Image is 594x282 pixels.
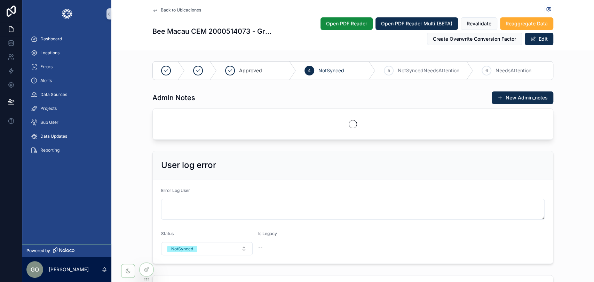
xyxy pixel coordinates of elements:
[26,248,50,253] span: Powered by
[40,147,60,153] span: Reporting
[492,91,553,104] button: New Admin_notes
[26,102,107,115] a: Projects
[258,244,262,251] span: --
[152,7,201,13] a: Back to Ubicaciones
[26,130,107,143] a: Data Updates
[161,7,201,13] span: Back to Ubicaciones
[40,134,67,139] span: Data Updates
[40,92,67,97] span: Data Sources
[26,47,107,59] a: Locations
[525,33,553,45] button: Edit
[40,50,60,56] span: Locations
[433,35,516,42] span: Create Overwrite Conversion Factor
[40,78,52,83] span: Alerts
[239,67,262,74] span: Approved
[161,188,190,193] span: Error Log User
[22,28,111,166] div: scrollable content
[40,64,53,70] span: Errors
[381,20,452,27] span: Open PDF Reader Multi (BETA)
[500,17,553,30] button: Reaggregate Data
[485,68,488,73] span: 6
[308,68,311,73] span: 4
[320,17,373,30] button: Open PDF Reader
[40,36,62,42] span: Dashboard
[26,88,107,101] a: Data Sources
[40,106,57,111] span: Projects
[161,160,216,171] h2: User log error
[461,17,497,30] button: Revalidate
[152,93,195,103] h1: Admin Notes
[318,67,344,74] span: NotSynced
[26,61,107,73] a: Errors
[427,33,522,45] button: Create Overwrite Conversion Factor
[326,20,367,27] span: Open PDF Reader
[26,144,107,156] a: Reporting
[26,33,107,45] a: Dashboard
[506,20,548,27] span: Reaggregate Data
[40,120,58,125] span: Sub User
[26,74,107,87] a: Alerts
[375,17,458,30] button: Open PDF Reader Multi (BETA)
[161,242,253,255] button: Select Button
[496,67,531,74] span: NeedsAttention
[258,231,277,236] span: Is Legacy
[388,68,390,73] span: 5
[161,231,174,236] span: Status
[61,8,73,19] img: App logo
[398,67,459,74] span: NotSyncedNeedsAttention
[171,246,193,252] div: NotSynced
[49,266,89,273] p: [PERSON_NAME]
[26,116,107,129] a: Sub User
[22,244,111,257] a: Powered by
[467,20,491,27] span: Revalidate
[31,265,39,274] span: GO
[152,26,272,36] h1: Bee Macau CEM 2000514073 - Grey electricity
